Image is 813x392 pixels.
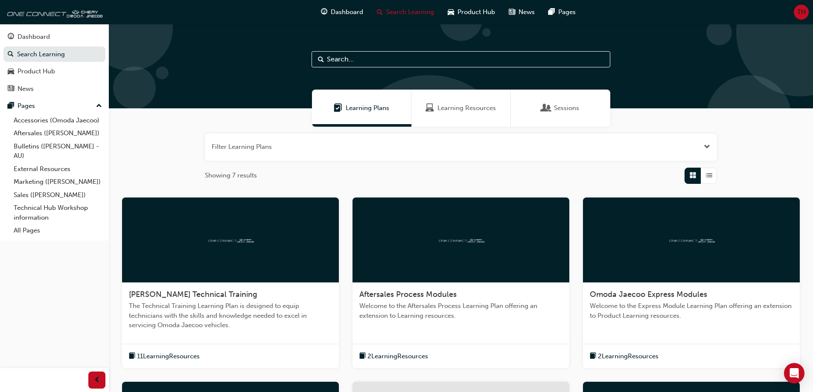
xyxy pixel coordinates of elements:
[590,290,707,299] span: Omoda Jaecoo Express Modules
[542,3,583,21] a: pages-iconPages
[10,140,105,163] a: Bulletins ([PERSON_NAME] - AU)
[318,55,324,64] span: Search
[96,101,102,112] span: up-icon
[8,68,14,75] span: car-icon
[3,64,105,79] a: Product Hub
[10,175,105,189] a: Marketing ([PERSON_NAME])
[457,7,495,17] span: Product Hub
[386,7,434,17] span: Search Learning
[10,114,105,127] a: Accessories (Omoda Jaecoo)
[353,197,569,369] a: oneconnectAftersales Process ModulesWelcome to the Aftersales Process Learning Plan offering an e...
[590,351,596,362] span: book-icon
[367,351,428,361] span: 2 Learning Resources
[359,351,428,362] button: book-icon2LearningResources
[370,3,441,21] a: search-iconSearch Learning
[137,351,200,361] span: 11 Learning Resources
[437,103,496,113] span: Learning Resources
[17,101,35,111] div: Pages
[548,7,555,17] span: pages-icon
[425,103,434,113] span: Learning Resources
[377,7,383,17] span: search-icon
[10,201,105,224] a: Technical Hub Workshop information
[359,290,457,299] span: Aftersales Process Modules
[17,32,50,42] div: Dashboard
[8,102,14,110] span: pages-icon
[129,290,257,299] span: [PERSON_NAME] Technical Training
[558,7,576,17] span: Pages
[129,301,332,330] span: The Technical Training Learning Plan is designed to equip technicians with the skills and knowled...
[359,301,562,320] span: Welcome to the Aftersales Process Learning Plan offering an extension to Learning resources.
[8,51,14,58] span: search-icon
[207,235,254,244] img: oneconnect
[314,3,370,21] a: guage-iconDashboard
[3,81,105,97] a: News
[590,351,659,362] button: book-icon2LearningResources
[10,189,105,202] a: Sales ([PERSON_NAME])
[511,90,610,127] a: SessionsSessions
[784,363,804,383] div: Open Intercom Messenger
[583,197,800,369] a: oneconnectOmoda Jaecoo Express ModulesWelcome to the Express Module Learning Plan offering an ext...
[17,84,34,94] div: News
[122,197,339,369] a: oneconnect[PERSON_NAME] Technical TrainingThe Technical Training Learning Plan is designed to equ...
[8,85,14,93] span: news-icon
[321,7,327,17] span: guage-icon
[94,375,100,386] span: prev-icon
[441,3,502,21] a: car-iconProduct Hub
[3,98,105,114] button: Pages
[3,27,105,98] button: DashboardSearch LearningProduct HubNews
[10,127,105,140] a: Aftersales ([PERSON_NAME])
[690,171,696,180] span: Grid
[502,3,542,21] a: news-iconNews
[3,46,105,62] a: Search Learning
[437,235,484,244] img: oneconnect
[129,351,200,362] button: book-icon11LearningResources
[17,67,55,76] div: Product Hub
[334,103,342,113] span: Learning Plans
[359,351,366,362] span: book-icon
[519,7,535,17] span: News
[542,103,551,113] span: Sessions
[554,103,579,113] span: Sessions
[411,90,511,127] a: Learning ResourcesLearning Resources
[590,301,793,320] span: Welcome to the Express Module Learning Plan offering an extension to Product Learning resources.
[3,29,105,45] a: Dashboard
[4,3,102,20] img: oneconnect
[794,5,809,20] button: TH
[10,224,105,237] a: All Pages
[509,7,515,17] span: news-icon
[331,7,363,17] span: Dashboard
[448,7,454,17] span: car-icon
[8,33,14,41] span: guage-icon
[10,163,105,176] a: External Resources
[312,51,610,67] input: Search...
[668,235,715,244] img: oneconnect
[205,171,257,180] span: Showing 7 results
[129,351,135,362] span: book-icon
[346,103,389,113] span: Learning Plans
[312,90,411,127] a: Learning PlansLearning Plans
[797,7,806,17] span: TH
[704,142,710,152] button: Open the filter
[706,171,712,180] span: List
[598,351,659,361] span: 2 Learning Resources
